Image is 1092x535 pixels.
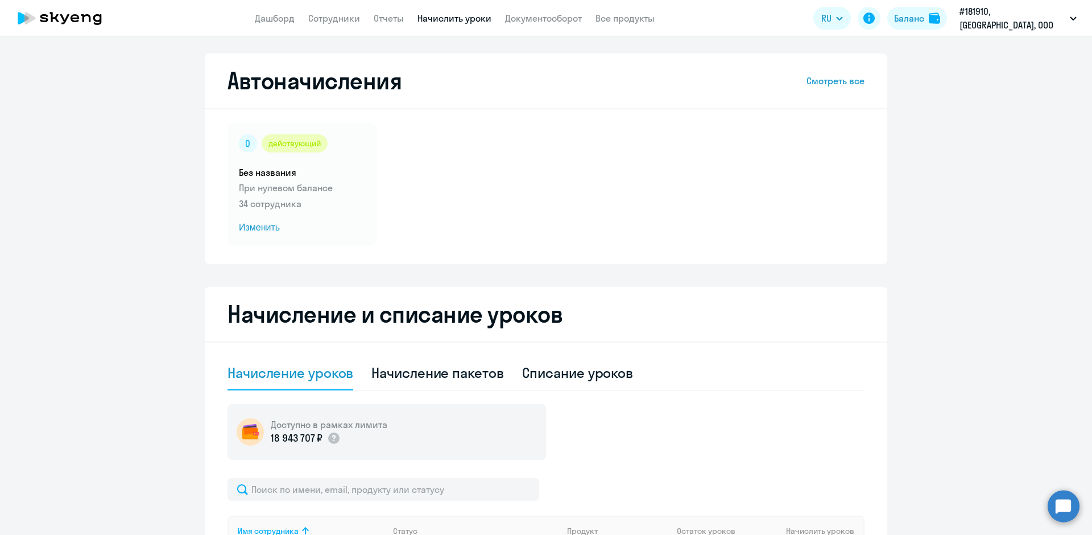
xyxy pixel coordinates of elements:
[227,364,353,382] div: Начисление уроков
[239,166,365,179] h5: Без названия
[374,13,404,24] a: Отчеты
[417,13,491,24] a: Начислить уроки
[887,7,947,30] button: Балансbalance
[813,7,851,30] button: RU
[371,364,503,382] div: Начисление пакетов
[262,134,328,153] div: действующий
[255,13,295,24] a: Дашборд
[239,197,365,211] p: 34 сотрудника
[522,364,634,382] div: Списание уроков
[239,181,365,195] p: При нулевом балансе
[239,221,365,234] span: Изменить
[959,5,1065,32] p: #181910, [GEOGRAPHIC_DATA], ООО
[954,5,1082,32] button: #181910, [GEOGRAPHIC_DATA], ООО
[821,11,832,25] span: RU
[505,13,582,24] a: Документооборот
[227,67,402,94] h2: Автоначисления
[227,478,539,501] input: Поиск по имени, email, продукту или статусу
[308,13,360,24] a: Сотрудники
[929,13,940,24] img: balance
[595,13,655,24] a: Все продукты
[271,431,322,446] p: 18 943 707 ₽
[227,301,864,328] h2: Начисление и списание уроков
[894,11,924,25] div: Баланс
[806,74,864,88] a: Смотреть все
[237,418,264,446] img: wallet-circle.png
[271,418,387,431] h5: Доступно в рамках лимита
